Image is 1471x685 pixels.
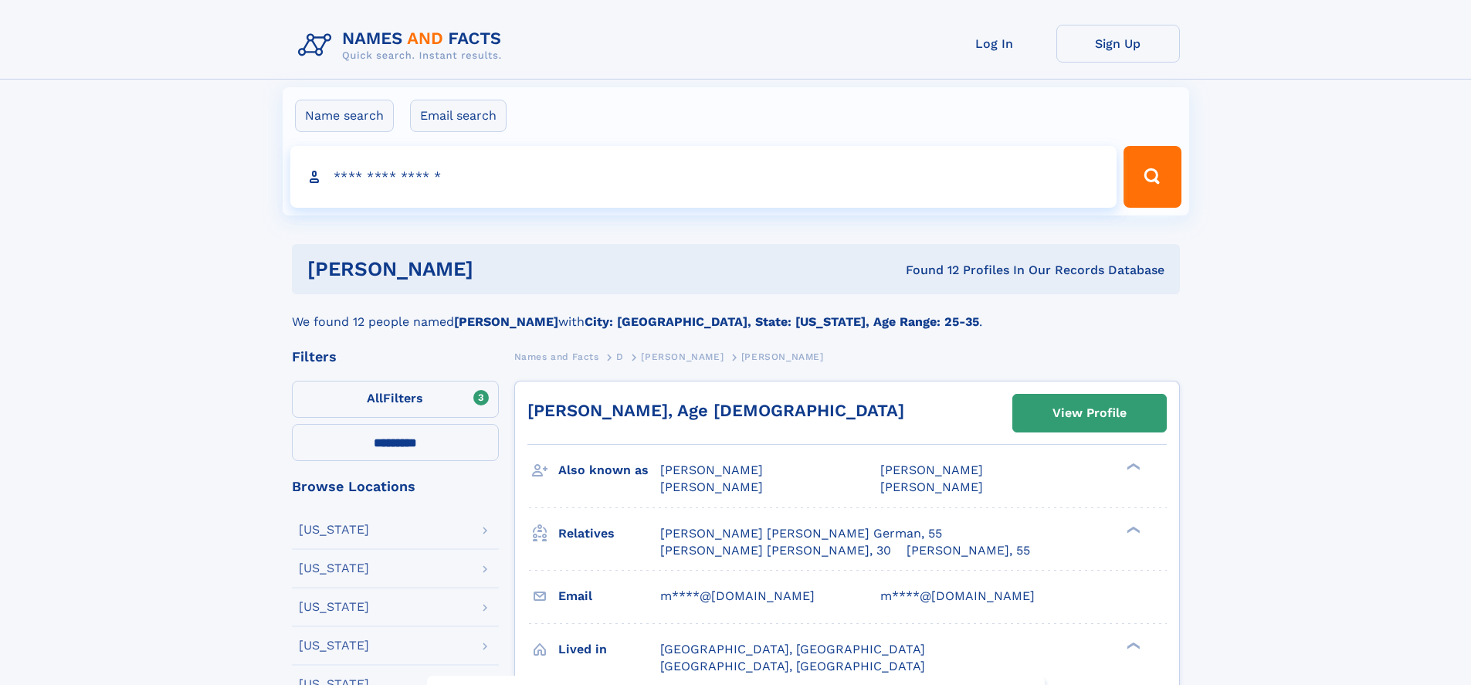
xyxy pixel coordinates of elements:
[527,401,904,420] a: [PERSON_NAME], Age [DEMOGRAPHIC_DATA]
[585,314,979,329] b: City: [GEOGRAPHIC_DATA], State: [US_STATE], Age Range: 25-35
[1013,395,1166,432] a: View Profile
[616,347,624,366] a: D
[741,351,824,362] span: [PERSON_NAME]
[641,347,724,366] a: [PERSON_NAME]
[292,350,499,364] div: Filters
[907,542,1030,559] a: [PERSON_NAME], 55
[660,480,763,494] span: [PERSON_NAME]
[616,351,624,362] span: D
[307,259,690,279] h1: [PERSON_NAME]
[410,100,507,132] label: Email search
[1123,640,1141,650] div: ❯
[641,351,724,362] span: [PERSON_NAME]
[295,100,394,132] label: Name search
[660,542,891,559] a: [PERSON_NAME] [PERSON_NAME], 30
[299,639,369,652] div: [US_STATE]
[299,562,369,575] div: [US_STATE]
[558,457,660,483] h3: Also known as
[1056,25,1180,63] a: Sign Up
[1124,146,1181,208] button: Search Button
[880,463,983,477] span: [PERSON_NAME]
[660,659,925,673] span: [GEOGRAPHIC_DATA], [GEOGRAPHIC_DATA]
[880,480,983,494] span: [PERSON_NAME]
[299,524,369,536] div: [US_STATE]
[660,463,763,477] span: [PERSON_NAME]
[454,314,558,329] b: [PERSON_NAME]
[1123,524,1141,534] div: ❯
[514,347,599,366] a: Names and Facts
[660,525,942,542] a: [PERSON_NAME] [PERSON_NAME] German, 55
[933,25,1056,63] a: Log In
[660,642,925,656] span: [GEOGRAPHIC_DATA], [GEOGRAPHIC_DATA]
[558,636,660,663] h3: Lived in
[1123,462,1141,472] div: ❯
[292,294,1180,331] div: We found 12 people named with .
[1052,395,1127,431] div: View Profile
[292,25,514,66] img: Logo Names and Facts
[299,601,369,613] div: [US_STATE]
[690,262,1164,279] div: Found 12 Profiles In Our Records Database
[367,391,383,405] span: All
[290,146,1117,208] input: search input
[558,521,660,547] h3: Relatives
[558,583,660,609] h3: Email
[292,381,499,418] label: Filters
[292,480,499,493] div: Browse Locations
